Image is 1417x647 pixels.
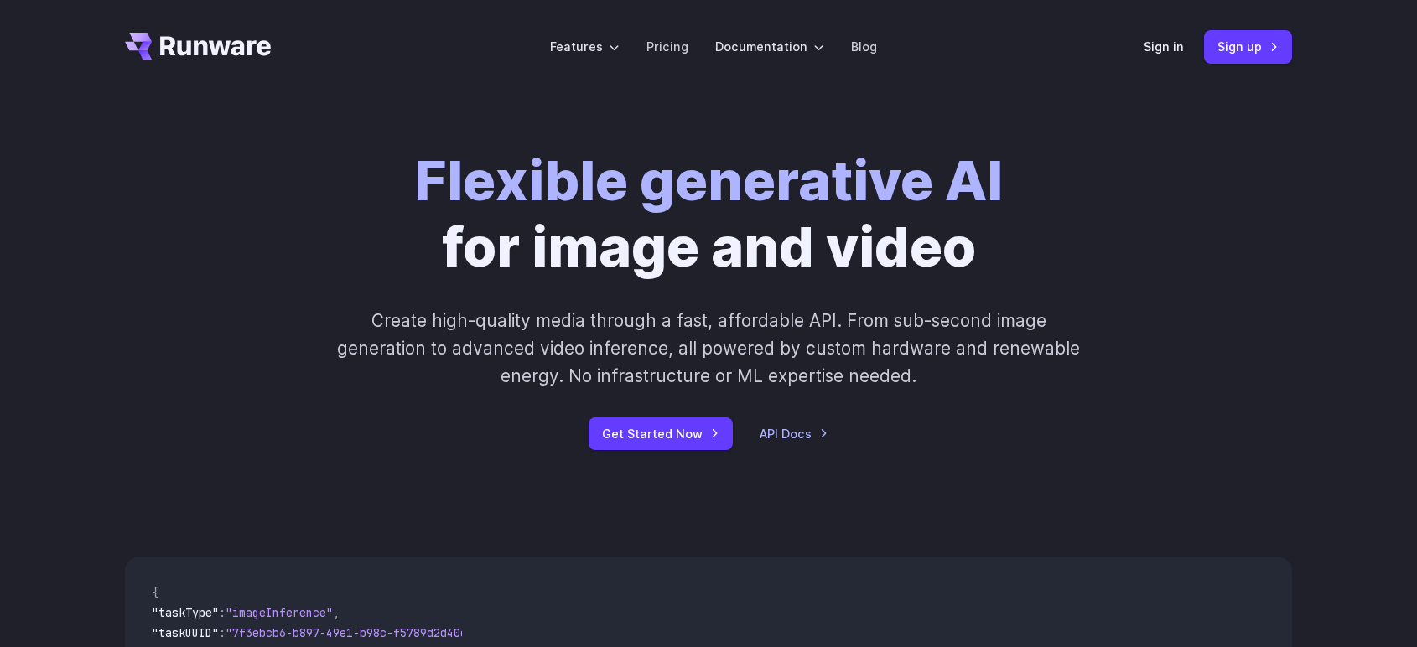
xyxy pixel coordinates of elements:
span: "taskUUID" [152,625,219,640]
h1: for image and video [414,148,1003,280]
span: : [219,625,226,640]
span: : [219,605,226,620]
a: Go to / [125,33,271,60]
span: "imageInference" [226,605,333,620]
span: , [333,605,340,620]
a: API Docs [760,424,828,443]
strong: Flexible generative AI [414,147,1003,214]
label: Features [550,37,620,56]
a: Sign up [1204,30,1292,63]
span: "7f3ebcb6-b897-49e1-b98c-f5789d2d40d7" [226,625,480,640]
a: Get Started Now [589,417,733,450]
label: Documentation [715,37,824,56]
a: Blog [851,37,877,56]
a: Pricing [646,37,688,56]
span: "taskType" [152,605,219,620]
a: Sign in [1144,37,1184,56]
p: Create high-quality media through a fast, affordable API. From sub-second image generation to adv... [335,307,1082,391]
span: { [152,585,158,600]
